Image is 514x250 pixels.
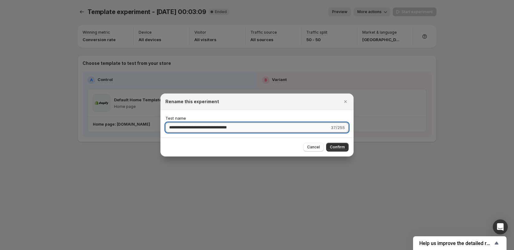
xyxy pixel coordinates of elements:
button: Close [341,97,350,106]
button: Cancel [303,143,324,151]
span: Help us improve the detailed report for A/B campaigns [419,240,493,246]
div: Open Intercom Messenger [493,219,508,234]
span: Cancel [307,145,320,150]
button: Show survey - Help us improve the detailed report for A/B campaigns [419,239,500,247]
span: Confirm [330,145,345,150]
span: Test name [165,116,186,121]
h2: Rename this experiment [165,99,219,105]
button: Confirm [326,143,349,151]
